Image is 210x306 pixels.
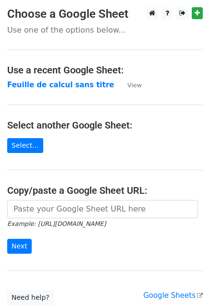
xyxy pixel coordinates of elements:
small: Example: [URL][DOMAIN_NAME] [7,220,106,227]
input: Next [7,239,32,254]
a: Need help? [7,290,54,305]
p: Use one of the options below... [7,25,203,35]
a: View [118,81,142,89]
h4: Select another Google Sheet: [7,119,203,131]
a: Google Sheets [143,291,203,300]
h4: Use a recent Google Sheet: [7,64,203,76]
input: Paste your Google Sheet URL here [7,200,198,218]
h3: Choose a Google Sheet [7,7,203,21]
a: Feuille de calcul sans titre [7,81,114,89]
small: View [127,82,142,89]
a: Select... [7,138,43,153]
h4: Copy/paste a Google Sheet URL: [7,185,203,196]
